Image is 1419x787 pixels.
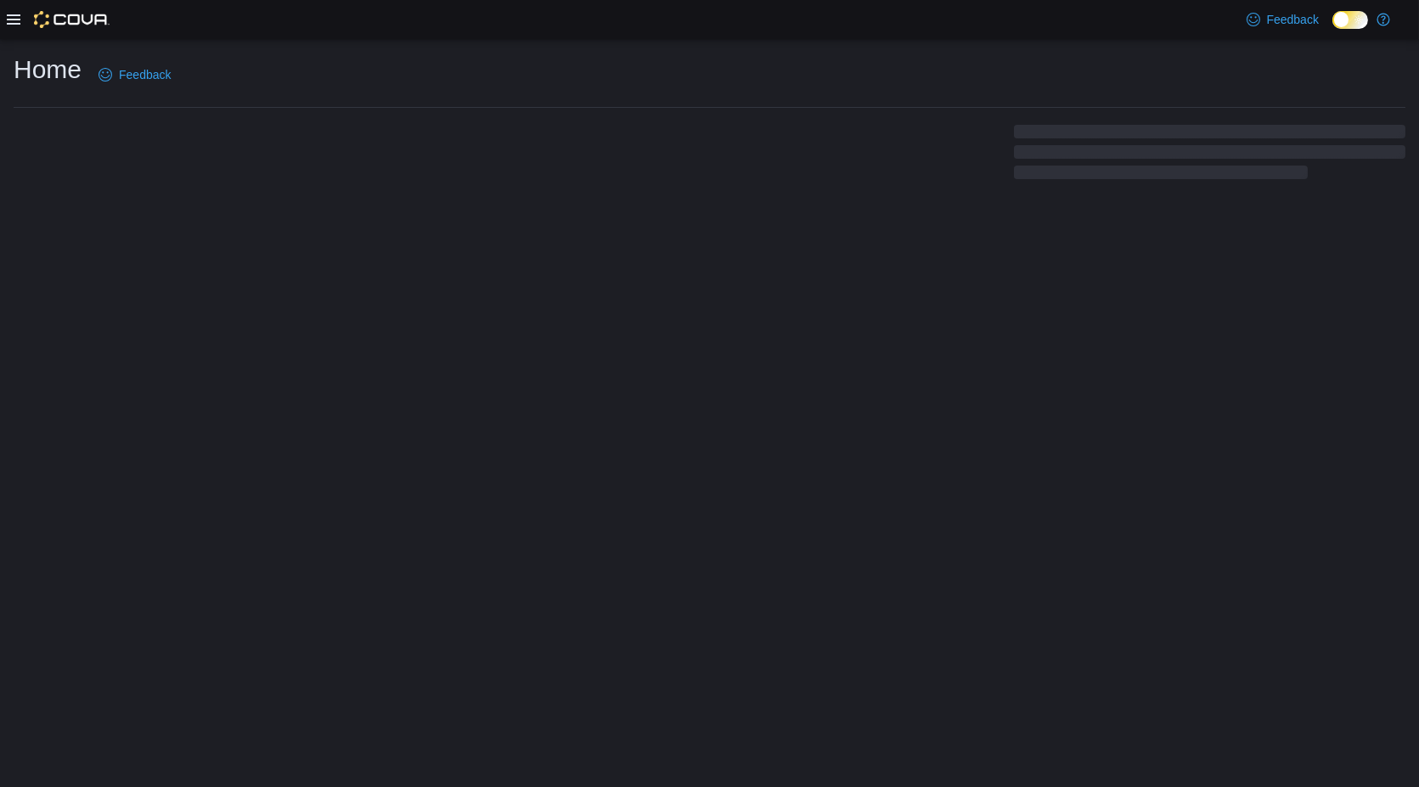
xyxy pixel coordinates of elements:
[1240,3,1326,37] a: Feedback
[1267,11,1319,28] span: Feedback
[1332,29,1333,30] span: Dark Mode
[1014,128,1405,183] span: Loading
[14,53,82,87] h1: Home
[119,66,171,83] span: Feedback
[34,11,110,28] img: Cova
[92,58,177,92] a: Feedback
[1332,11,1368,29] input: Dark Mode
